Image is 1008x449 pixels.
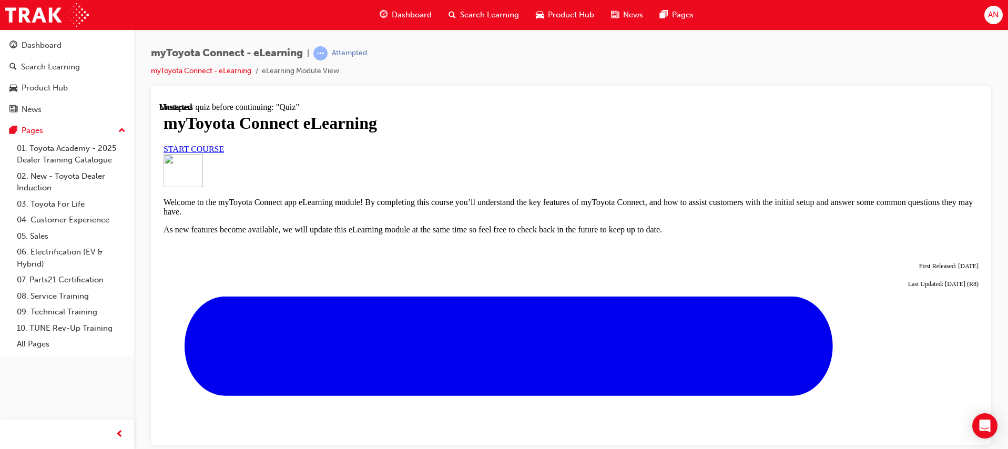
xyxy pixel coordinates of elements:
[22,39,62,52] div: Dashboard
[307,47,309,59] span: |
[13,288,130,304] a: 08. Service Training
[527,4,603,26] a: car-iconProduct Hub
[9,105,17,115] span: news-icon
[262,65,339,77] li: eLearning Module View
[22,104,42,116] div: News
[392,9,432,21] span: Dashboard
[536,8,544,22] span: car-icon
[151,66,251,75] a: myToyota Connect - eLearning
[4,36,130,55] a: Dashboard
[651,4,702,26] a: pages-iconPages
[151,47,303,59] span: myToyota Connect - eLearning
[13,336,130,352] a: All Pages
[4,121,130,140] button: Pages
[332,48,367,58] div: Attempted
[4,78,130,98] a: Product Hub
[972,413,997,438] div: Open Intercom Messenger
[13,320,130,336] a: 10. TUNE Rev-Up Training
[548,9,594,21] span: Product Hub
[13,140,130,168] a: 01. Toyota Academy - 2025 Dealer Training Catalogue
[749,178,819,185] span: Last Updated: [DATE] (R8)
[22,82,68,94] div: Product Hub
[9,84,17,93] span: car-icon
[9,63,17,72] span: search-icon
[13,228,130,244] a: 05. Sales
[988,9,999,21] span: AN
[460,9,519,21] span: Search Learning
[603,4,651,26] a: news-iconNews
[22,125,43,137] div: Pages
[4,11,819,30] h1: myToyota Connect eLearning
[13,304,130,320] a: 09. Technical Training
[21,61,80,73] div: Search Learning
[440,4,527,26] a: search-iconSearch Learning
[313,46,328,60] span: learningRecordVerb_ATTEMPT-icon
[5,3,89,27] img: Trak
[4,100,130,119] a: News
[660,8,668,22] span: pages-icon
[4,123,819,132] p: As new features become available, we will update this eLearning module at the same time so feel f...
[449,8,456,22] span: search-icon
[13,196,130,212] a: 03. Toyota For Life
[760,160,819,167] span: First Released: [DATE]
[13,212,130,228] a: 04. Customer Experience
[611,8,619,22] span: news-icon
[672,9,694,21] span: Pages
[9,126,17,136] span: pages-icon
[116,428,124,441] span: prev-icon
[4,57,130,77] a: Search Learning
[9,41,17,50] span: guage-icon
[13,168,130,196] a: 02. New - Toyota Dealer Induction
[13,272,130,288] a: 07. Parts21 Certification
[380,8,388,22] span: guage-icon
[623,9,643,21] span: News
[13,244,130,272] a: 06. Electrification (EV & Hybrid)
[4,42,65,51] a: START COURSE
[118,124,126,138] span: up-icon
[371,4,440,26] a: guage-iconDashboard
[984,6,1003,24] button: AN
[4,34,130,121] button: DashboardSearch LearningProduct HubNews
[4,95,819,114] p: Welcome to the myToyota Connect app eLearning module! By completing this course you’ll understand...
